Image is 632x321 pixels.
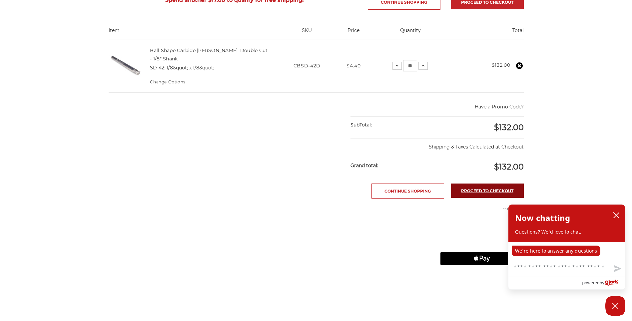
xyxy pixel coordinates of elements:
[515,211,570,225] h2: Now chatting
[440,235,524,249] iframe: PayPal-paylater
[440,219,524,232] iframe: PayPal-paypal
[494,122,524,132] span: $132.00
[276,27,337,39] th: SKU
[369,27,451,39] th: Quantity
[451,27,523,39] th: Total
[337,27,369,39] th: Price
[150,47,268,61] a: Ball Shape Carbide [PERSON_NAME], Double Cut - 1/8" Shank
[150,64,214,71] dd: SD-42: 1/8&quot; x 1/8&quot;
[346,63,361,69] span: $4.40
[494,162,524,172] span: $132.00
[371,184,444,199] a: Continue Shopping
[109,27,277,39] th: Item
[150,79,185,84] a: Change Options
[508,204,625,290] div: olark chatbox
[512,246,600,256] p: We're here to answer any questions
[582,277,625,289] a: Powered by Olark
[582,279,599,287] span: powered
[600,279,604,287] span: by
[294,63,321,69] span: CBSD-42D
[515,229,618,235] p: Questions? We'd love to chat.
[508,242,625,259] div: chat
[492,62,510,68] strong: $132.00
[608,261,625,277] button: Send message
[109,49,142,83] img: Ball Shape Carbide Burr, Double Cut - 1/8" Shank
[451,184,524,198] a: Proceed to checkout
[403,60,417,71] input: Ball Shape Carbide Burr, Double Cut - 1/8" Shank Quantity:
[350,163,378,169] strong: Grand total:
[475,103,524,110] button: Have a Promo Code?
[350,138,523,150] p: Shipping & Taxes Calculated at Checkout
[611,210,622,220] button: close chatbox
[350,117,437,133] div: SubTotal:
[440,206,524,212] p: -- or use --
[605,296,625,316] button: Close Chatbox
